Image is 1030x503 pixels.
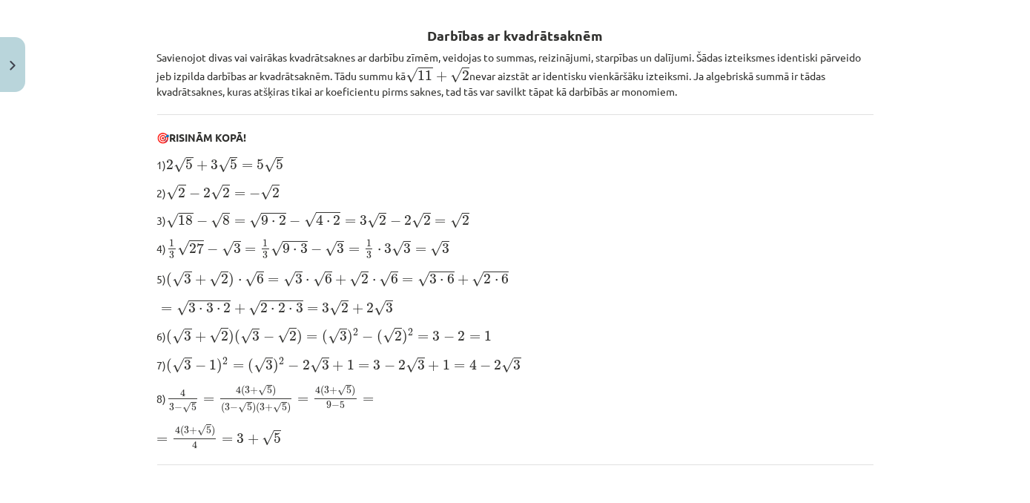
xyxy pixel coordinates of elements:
span: 3 [206,303,214,313]
span: 9 [326,401,331,409]
span: + [332,361,343,371]
span: √ [258,385,267,396]
span: 1 [209,360,217,370]
span: 2 [361,274,369,284]
span: 5 [230,160,237,170]
span: + [429,361,440,371]
p: 3) [157,210,874,229]
span: 3 [185,331,192,341]
span: = [242,163,253,169]
p: 1) [157,154,874,174]
p: 8) [157,384,874,415]
span: 3 [340,331,347,341]
span: ( [377,329,383,345]
span: ⋅ [326,220,330,225]
span: ⋅ [293,249,297,253]
span: √ [222,241,234,257]
span: ⋅ [288,308,292,312]
span: = [234,191,245,197]
span: 3 [188,303,196,313]
span: 1 [169,240,174,247]
span: ⋅ [238,279,242,283]
span: 2 [222,358,228,365]
span: 3 [360,215,367,226]
span: 3 [384,243,392,254]
span: 3 [324,387,329,394]
span: √ [392,241,403,257]
span: ⋅ [377,249,381,253]
span: √ [173,272,185,287]
span: √ [374,300,386,316]
span: √ [167,185,179,200]
span: √ [349,272,361,287]
span: − [230,404,238,412]
span: √ [283,272,295,287]
span: ( [248,358,254,374]
span: 5 [282,404,287,411]
span: √ [240,329,252,344]
span: − [384,361,395,371]
span: √ [450,68,462,83]
span: − [189,188,200,199]
span: ) [347,329,353,345]
span: + [265,404,273,412]
p: 5) [157,269,874,289]
span: 4 [316,214,323,226]
span: ) [211,426,215,437]
span: 9 [261,215,268,226]
span: ⋅ [271,308,274,312]
span: √ [209,272,221,287]
span: 3 [432,331,440,341]
span: ⋅ [306,279,309,283]
span: 2 [221,274,228,284]
span: ( [256,403,260,414]
span: ( [241,386,245,397]
p: 7) [157,355,874,375]
span: 2 [458,331,465,341]
span: − [263,332,274,342]
span: 4 [175,426,180,434]
span: √ [313,272,325,287]
span: 1 [263,240,268,247]
span: = [162,306,173,312]
span: ⋅ [199,308,202,312]
span: 3 [252,331,260,341]
span: ⋅ [372,279,376,283]
span: + [352,303,363,314]
span: ( [221,403,225,414]
span: ( [320,386,324,397]
span: − [331,402,340,410]
span: 3 [386,303,393,313]
span: 4 [315,387,320,395]
span: 2 [167,160,174,170]
span: √ [254,358,265,373]
span: √ [249,213,261,229]
span: 3 [296,303,303,313]
span: ( [180,426,184,437]
span: 5 [206,427,211,434]
span: √ [277,328,289,343]
span: 5 [186,160,194,170]
span: 4 [236,387,241,395]
span: 18 [179,215,194,226]
span: 4 [180,389,185,398]
span: + [195,332,206,342]
span: 3 [245,387,250,394]
span: ( [167,272,173,288]
span: 5 [257,160,264,170]
span: 2 [408,329,413,336]
span: ⋅ [440,279,443,283]
span: 2 [398,360,406,370]
span: √ [310,358,322,373]
span: 3 [366,251,372,259]
span: √ [430,241,442,257]
p: 4) [157,238,874,260]
span: ⋅ [271,220,275,225]
span: 5 [247,404,252,411]
span: = [297,397,308,403]
span: = [222,437,233,443]
span: √ [472,272,483,287]
span: 5 [276,160,283,170]
span: + [248,434,259,444]
span: 1 [443,360,450,370]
